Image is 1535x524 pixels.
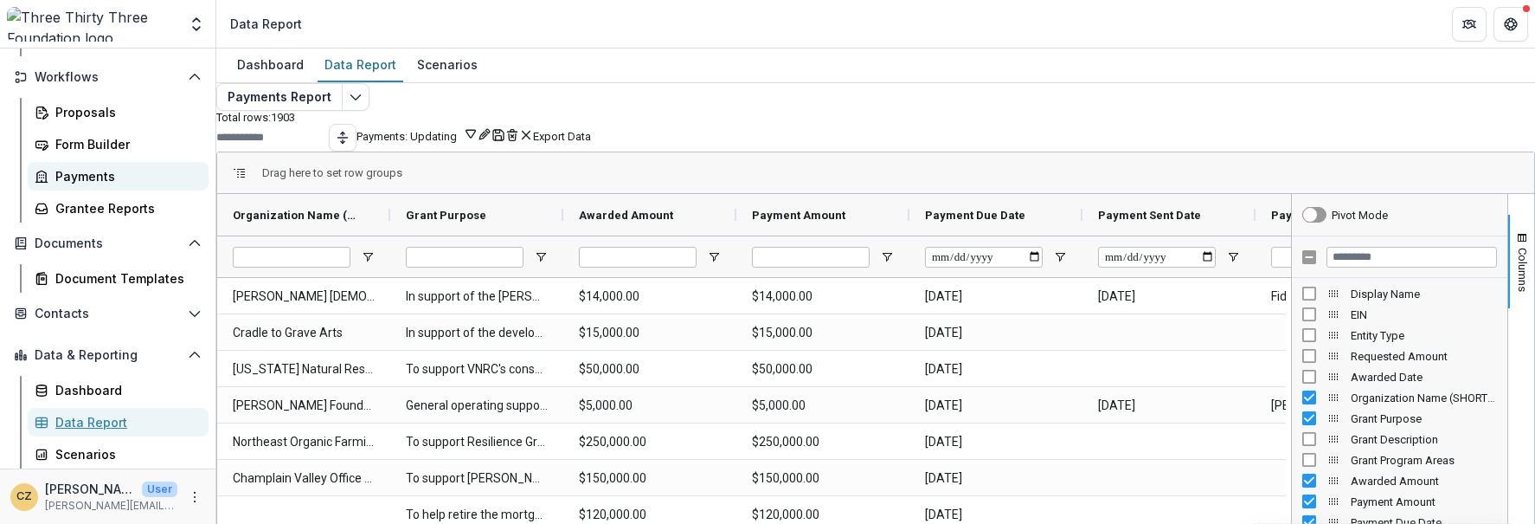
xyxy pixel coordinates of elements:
button: Open Documents [7,230,209,257]
div: Requested Amount Column [1292,346,1507,366]
button: Partners [1452,7,1487,42]
span: Grant Purpose [1351,412,1497,425]
a: Document Templates [28,264,209,293]
a: Form Builder [28,130,209,158]
button: Open Filter Menu [534,250,548,264]
span: Data & Reporting [35,348,181,363]
div: Data Report [318,52,403,77]
input: Grant Purpose Filter Input [406,247,523,268]
span: Entity Type [1351,329,1497,342]
div: Awarded Date Column [1292,366,1507,387]
span: [DATE] [925,461,1067,496]
a: Data Report [318,49,403,82]
button: Open Data & Reporting [7,341,209,369]
div: Awarded Amount Column [1292,470,1507,491]
img: Three Thirty Three Foundation logo [7,7,177,42]
div: Pivot Mode [1332,209,1388,222]
a: Data Report [28,408,209,437]
span: Payment Amount [752,209,845,222]
div: Data Report [230,15,302,33]
span: To support [PERSON_NAME]'s food security programs. [406,461,548,496]
span: $250,000.00 [579,424,721,460]
span: $50,000.00 [752,352,894,387]
button: Open Filter Menu [1053,250,1067,264]
span: [DATE] [925,388,1067,424]
div: Row Groups [262,166,402,179]
span: Fidelity Charitable Gift Fund [1271,279,1413,314]
span: [US_STATE] Natural Resources Council [233,352,375,387]
div: Scenarios [55,445,195,463]
span: [PERSON_NAME] Foundation [233,388,375,424]
button: Payments: Updating [356,126,478,143]
p: [PERSON_NAME] [45,480,135,498]
span: [DATE] [1098,279,1240,314]
div: Dashboard [230,52,311,77]
a: Scenarios [28,440,209,469]
span: Grant Program Areas [1351,454,1497,467]
span: Cradle to Grave Arts [233,315,375,351]
span: [PERSON_NAME] [DEMOGRAPHIC_DATA] Food Shelf [233,279,375,314]
div: Grant Purpose Column [1292,408,1507,429]
span: $15,000.00 [579,315,721,351]
input: Organization Name (SHORT_TEXT) Filter Input [233,247,350,268]
button: Rename [478,126,491,141]
span: Requested Amount [1351,350,1497,363]
span: $14,000.00 [752,279,894,314]
span: [DATE] [925,424,1067,460]
button: Save [491,126,505,143]
span: $150,000.00 [579,461,721,496]
span: Awarded Amount [1351,475,1497,488]
p: Total rows: 1903 [216,111,1535,124]
span: Contacts [35,307,181,321]
span: [DATE] [925,352,1067,387]
input: Payment Amount Filter Input [752,247,870,268]
button: Open Filter Menu [1226,250,1240,264]
button: Open Filter Menu [361,250,375,264]
a: Scenarios [410,49,485,82]
input: Filter Columns Input [1326,247,1497,268]
div: Grant Program Areas Column [1292,450,1507,470]
span: [PERSON_NAME] and Bari: Donors [1271,388,1413,424]
button: Delete [505,126,519,143]
span: Champlain Valley Office of Economic Opportunity [233,461,375,496]
span: Northeast Organic Farming Association [233,424,375,460]
nav: breadcrumb [223,11,309,36]
span: To support VNRC's consultation and public engagement in land use regulation reform. [406,352,548,387]
span: Payment Due Date [925,209,1025,222]
button: Open Filter Menu [707,250,721,264]
div: Christine Zachai [16,491,32,502]
a: Dashboard [230,49,311,82]
span: Display Name [1351,288,1497,301]
span: $14,000.00 [579,279,721,314]
div: Scenarios [410,52,485,77]
button: default [519,126,533,143]
span: In support of the [PERSON_NAME] Food Shelf. [406,279,548,314]
div: Grantee Reports [55,199,195,217]
span: $150,000.00 [752,461,894,496]
span: $5,000.00 [752,388,894,424]
a: Proposals [28,98,209,126]
button: Export Data [533,130,591,143]
button: Get Help [1493,7,1528,42]
span: [DATE] [925,315,1067,351]
button: Payments Report [216,83,343,111]
button: Open Contacts [7,300,209,327]
input: Awarded Amount Filter Input [579,247,697,268]
p: [PERSON_NAME][EMAIL_ADDRESS][DOMAIN_NAME] [45,498,177,514]
div: Entity Type Column [1292,325,1507,346]
a: Payments [28,162,209,191]
span: $5,000.00 [579,388,721,424]
div: Payment Amount Column [1292,491,1507,512]
div: Data Report [55,413,195,431]
button: Edit selected report [342,83,369,111]
span: Awarded Amount [579,209,673,222]
span: Payment Source [1271,209,1362,222]
span: [DATE] [925,279,1067,314]
span: Organization Name (SHORT_TEXT) [233,209,361,222]
span: Documents [35,236,181,251]
div: Display Name Column [1292,283,1507,304]
div: Proposals [55,103,195,121]
span: Payment Amount [1351,495,1497,508]
input: Payment Source Filter Input [1271,247,1389,268]
button: Open entity switcher [184,7,209,42]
